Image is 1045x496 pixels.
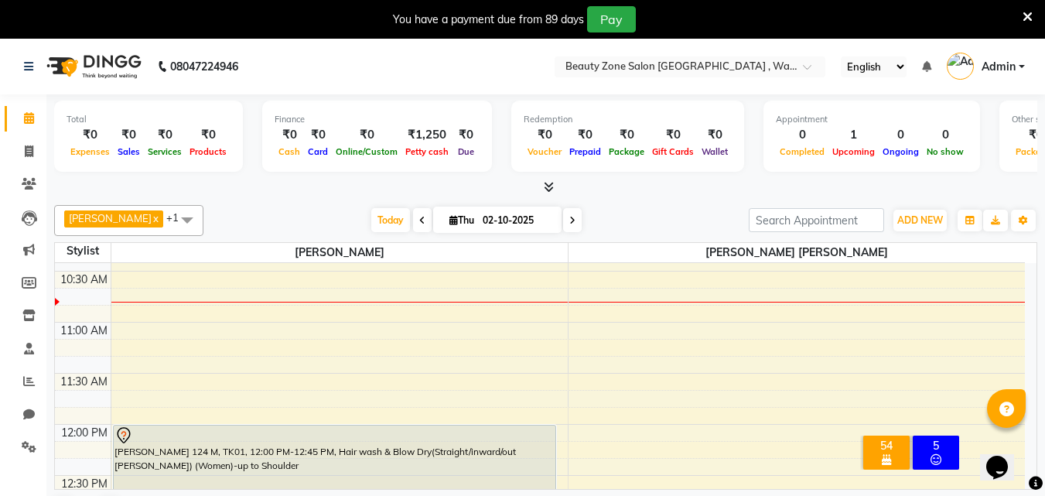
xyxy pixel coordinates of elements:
span: [PERSON_NAME] [111,243,568,262]
span: Cash [275,146,304,157]
div: 54 [866,439,907,453]
span: Due [454,146,478,157]
div: ₹0 [304,126,332,144]
div: 11:00 AM [57,323,111,339]
div: ₹0 [648,126,698,144]
div: 12:30 PM [58,476,111,492]
div: 10:30 AM [57,272,111,288]
input: Search Appointment [749,208,884,232]
div: ₹0 [67,126,114,144]
div: Stylist [55,243,111,259]
div: ₹0 [332,126,401,144]
span: Services [144,146,186,157]
div: ₹0 [565,126,605,144]
div: 5 [916,439,956,453]
div: ₹1,250 [401,126,452,144]
div: ₹0 [698,126,732,144]
div: You have a payment due from 89 days [393,12,584,28]
span: Voucher [524,146,565,157]
div: ₹0 [452,126,480,144]
span: Thu [446,214,478,226]
img: Admin [947,53,974,80]
span: Expenses [67,146,114,157]
span: Admin [982,59,1016,75]
span: Petty cash [401,146,452,157]
div: Redemption [524,113,732,126]
a: x [152,212,159,224]
div: 0 [879,126,923,144]
div: 0 [776,126,828,144]
span: No show [923,146,968,157]
div: 12:00 PM [58,425,111,441]
div: Finance [275,113,480,126]
button: Pay [587,6,636,32]
span: Card [304,146,332,157]
input: 2025-10-02 [478,209,555,232]
span: Ongoing [879,146,923,157]
span: Products [186,146,231,157]
img: logo [39,45,145,88]
div: 11:30 AM [57,374,111,390]
div: 0 [923,126,968,144]
span: Today [371,208,410,232]
span: Upcoming [828,146,879,157]
div: Total [67,113,231,126]
span: Gift Cards [648,146,698,157]
div: 1 [828,126,879,144]
b: 08047224946 [170,45,238,88]
div: ₹0 [114,126,144,144]
div: ₹0 [144,126,186,144]
span: Package [605,146,648,157]
span: +1 [166,211,190,224]
button: ADD NEW [893,210,947,231]
div: ₹0 [524,126,565,144]
span: ADD NEW [897,214,943,226]
div: ₹0 [186,126,231,144]
span: Sales [114,146,144,157]
div: ₹0 [605,126,648,144]
span: [PERSON_NAME] [PERSON_NAME] [569,243,1026,262]
span: Completed [776,146,828,157]
div: Appointment [776,113,968,126]
iframe: chat widget [980,434,1030,481]
span: Wallet [698,146,732,157]
span: [PERSON_NAME] [69,212,152,224]
span: Online/Custom [332,146,401,157]
span: Prepaid [565,146,605,157]
div: ₹0 [275,126,304,144]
